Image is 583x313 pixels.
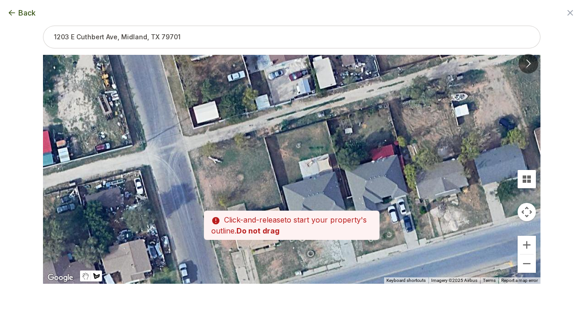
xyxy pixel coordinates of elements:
[518,236,536,254] button: Zoom in
[80,271,91,281] button: Stop drawing
[518,170,536,188] button: Tilt map
[519,54,538,74] button: Go to next slide
[386,277,426,284] button: Keyboard shortcuts
[483,278,496,283] a: Terms (opens in new tab)
[43,26,540,48] input: 1203 E Cuthbert Ave, Midland, TX 79701
[45,272,75,284] img: Google
[501,278,538,283] a: Report a map error
[518,255,536,273] button: Zoom out
[431,278,477,283] span: Imagery ©2025 Airbus
[45,272,75,284] a: Open this area in Google Maps (opens a new window)
[91,271,102,281] button: Draw a shape
[18,7,36,18] span: Back
[7,7,36,18] button: Back
[518,203,536,221] button: Map camera controls
[224,215,284,224] span: Click-and-release
[236,226,279,235] strong: Do not drag
[204,211,380,240] p: to start your property's outline.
